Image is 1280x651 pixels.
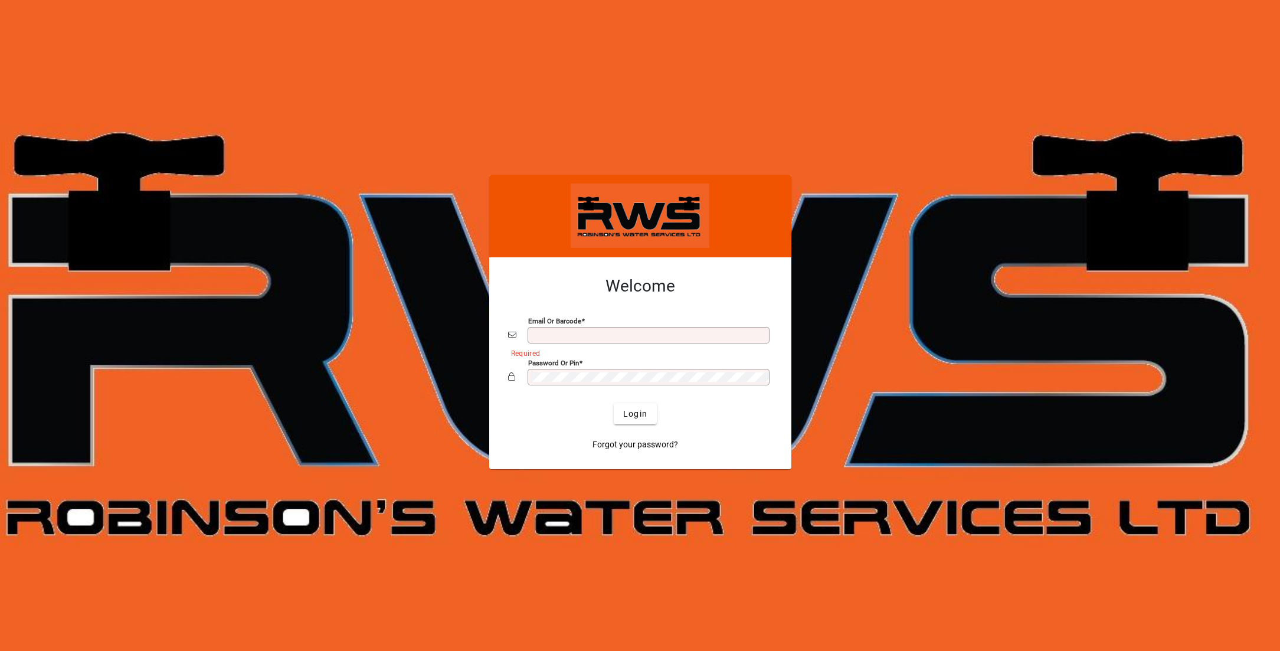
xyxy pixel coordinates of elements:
span: Forgot your password? [592,439,678,451]
mat-label: Password or Pin [528,359,579,367]
span: Login [623,408,647,420]
button: Login [614,403,657,424]
mat-error: Required [511,346,763,359]
a: Forgot your password? [588,434,683,455]
mat-label: Email or Barcode [528,317,581,325]
h2: Welcome [508,276,772,296]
